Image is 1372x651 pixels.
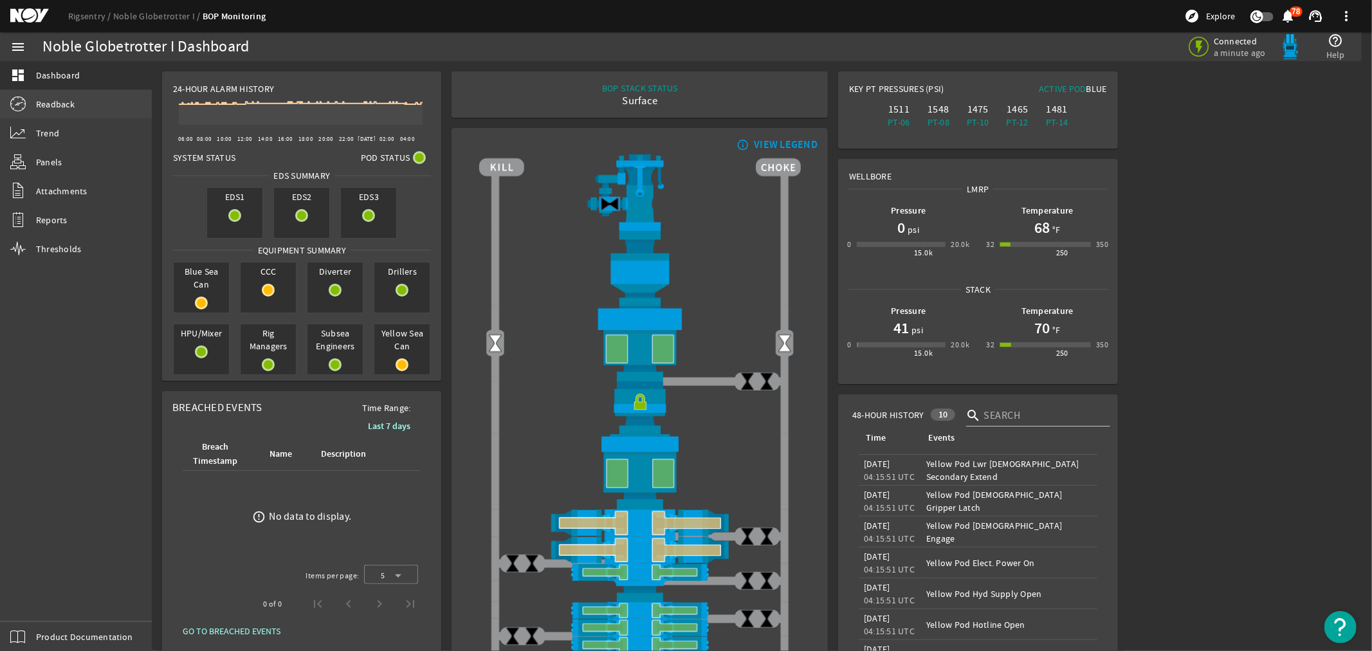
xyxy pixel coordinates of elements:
[864,582,890,593] legacy-datetime-component: [DATE]
[36,98,75,111] span: Readback
[1096,238,1108,251] div: 350
[1214,35,1268,47] span: Connected
[757,571,776,591] img: ValveClose.png
[307,324,363,355] span: Subsea Engineers
[984,408,1100,423] input: Search
[866,431,886,445] div: Time
[926,618,1092,631] div: Yellow Pod Hotline Open
[178,135,193,143] text: 06:00
[486,333,505,353] img: Valve2Open.png
[306,569,359,582] div: Items per page:
[961,103,995,116] div: 1475
[263,598,282,610] div: 0 of 0
[951,338,969,351] div: 20.0k
[1021,205,1074,217] b: Temperature
[905,223,919,236] span: psi
[1184,8,1200,24] mat-icon: explore
[864,612,890,624] legacy-datetime-component: [DATE]
[909,324,923,336] span: psi
[479,581,801,602] img: BopBodyShearBottom.png
[241,324,296,355] span: Rig Managers
[217,135,232,143] text: 10:00
[864,458,890,470] legacy-datetime-component: [DATE]
[358,135,376,143] text: [DATE]
[602,95,678,107] div: Surface
[1000,116,1034,129] div: PT-12
[253,244,351,257] span: Equipment Summary
[479,231,801,306] img: FlexJoint.png
[914,347,933,360] div: 15.0k
[864,594,915,606] legacy-datetime-component: 04:15:51 UTC
[757,372,776,391] img: ValveClose.png
[962,183,993,196] span: LMRP
[479,564,801,581] img: PipeRamOpen.png
[1326,48,1345,61] span: Help
[864,533,915,544] legacy-datetime-component: 04:15:51 UTC
[849,82,978,100] div: Key PT Pressures (PSI)
[1039,116,1074,129] div: PT-14
[600,194,619,214] img: Valve2Close.png
[268,447,304,461] div: Name
[10,68,26,83] mat-icon: dashboard
[847,238,851,251] div: 0
[966,408,982,423] i: search
[921,103,955,116] div: 1548
[503,554,522,573] img: ValveClose.png
[1039,83,1086,95] span: Active Pod
[852,408,924,421] span: 48-Hour History
[319,447,378,461] div: Description
[207,188,262,206] span: EDS1
[270,447,292,461] div: Name
[864,431,911,445] div: Time
[278,135,293,143] text: 16:00
[1281,8,1296,24] mat-icon: notifications
[522,627,542,646] img: ValveClose.png
[361,151,410,164] span: Pod Status
[1331,1,1362,32] button: more_vert
[1056,347,1068,360] div: 250
[1086,83,1107,95] span: Blue
[839,160,1117,183] div: Wellbore
[961,283,995,296] span: Stack
[864,520,890,531] legacy-datetime-component: [DATE]
[10,39,26,55] mat-icon: menu
[1050,223,1061,236] span: °F
[738,571,757,591] img: ValveClose.png
[1034,217,1050,238] h1: 68
[926,431,1086,445] div: Events
[479,536,801,564] img: ShearRamOpenBlock.png
[738,527,757,546] img: ValveClose.png
[479,154,801,231] img: RiserAdapter.png
[368,420,410,432] b: Last 7 days
[174,324,229,342] span: HPU/Mixer
[269,169,334,182] span: EDS SUMMARY
[986,238,994,251] div: 32
[479,381,801,434] img: RiserConnectorLock.png
[298,135,313,143] text: 18:00
[882,103,916,116] div: 1511
[1056,246,1068,259] div: 250
[172,401,262,414] span: Breached Events
[1308,8,1323,24] mat-icon: support_agent
[926,519,1092,545] div: Yellow Pod [DEMOGRAPHIC_DATA] Engage
[847,338,851,351] div: 0
[931,408,956,421] div: 10
[318,135,333,143] text: 20:00
[36,185,87,197] span: Attachments
[172,619,291,643] button: GO TO BREACHED EVENTS
[113,10,203,22] a: Noble Globetrotter I
[734,140,749,150] mat-icon: info_outline
[36,214,68,226] span: Reports
[522,554,542,573] img: ValveClose.png
[203,10,266,23] a: BOP Monitoring
[775,333,794,353] img: Valve2Open.png
[190,440,241,468] div: Breach Timestamp
[864,564,915,575] legacy-datetime-component: 04:15:51 UTC
[358,414,421,437] button: Last 7 days
[374,262,430,280] span: Drillers
[926,556,1092,569] div: Yellow Pod Elect. Power On
[891,205,926,217] b: Pressure
[1179,6,1240,26] button: Explore
[926,587,1092,600] div: Yellow Pod Hyd Supply Open
[479,509,801,536] img: ShearRamOpenBlock.png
